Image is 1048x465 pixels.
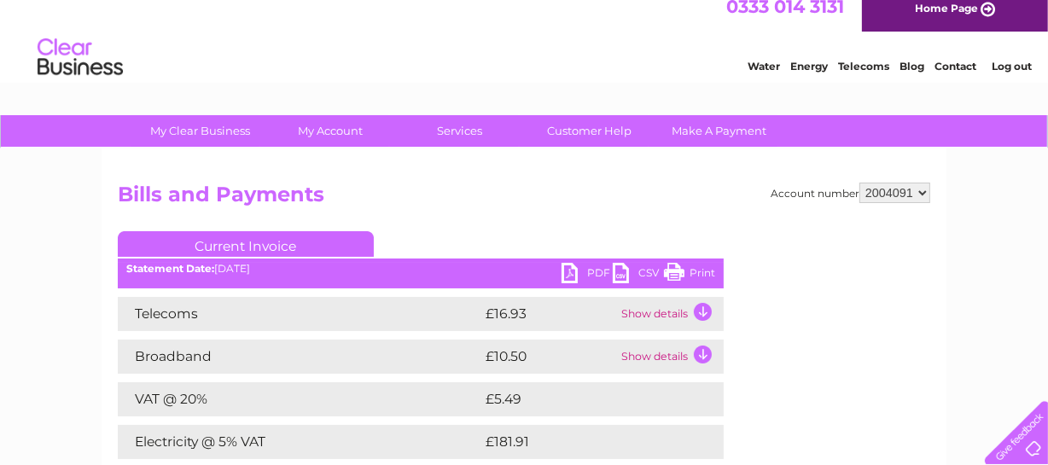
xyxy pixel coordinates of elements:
[934,73,976,85] a: Contact
[260,115,401,147] a: My Account
[481,425,690,459] td: £181.91
[390,115,531,147] a: Services
[481,382,684,416] td: £5.49
[771,183,930,203] div: Account number
[838,73,889,85] a: Telecoms
[118,382,481,416] td: VAT @ 20%
[118,425,481,459] td: Electricity @ 5% VAT
[118,340,481,374] td: Broadband
[118,263,724,275] div: [DATE]
[664,263,715,288] a: Print
[613,263,664,288] a: CSV
[131,115,271,147] a: My Clear Business
[520,115,661,147] a: Customer Help
[617,297,724,331] td: Show details
[122,9,929,83] div: Clear Business is a trading name of Verastar Limited (registered in [GEOGRAPHIC_DATA] No. 3667643...
[726,9,844,30] a: 0333 014 3131
[748,73,780,85] a: Water
[562,263,613,288] a: PDF
[118,231,374,257] a: Current Invoice
[37,44,124,96] img: logo.png
[481,340,617,374] td: £10.50
[118,183,930,215] h2: Bills and Payments
[790,73,828,85] a: Energy
[900,73,924,85] a: Blog
[126,262,214,275] b: Statement Date:
[481,297,617,331] td: £16.93
[617,340,724,374] td: Show details
[118,297,481,331] td: Telecoms
[992,73,1032,85] a: Log out
[649,115,790,147] a: Make A Payment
